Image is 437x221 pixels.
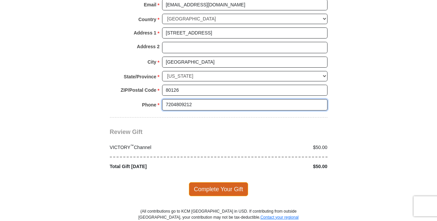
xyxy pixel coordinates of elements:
span: Review Gift [110,129,143,135]
div: $50.00 [219,144,331,151]
span: Complete Your Gift [189,182,248,196]
strong: ZIP/Postal Code [121,85,156,95]
sup: ™ [130,144,134,148]
strong: Phone [142,100,156,109]
div: $50.00 [219,163,331,170]
strong: Country [138,15,156,24]
strong: Address 1 [134,28,156,38]
strong: Address 2 [137,42,160,51]
strong: City [147,57,156,67]
strong: State/Province [124,72,156,81]
div: Total Gift [DATE] [106,163,219,170]
div: VICTORY Channel [106,144,219,151]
